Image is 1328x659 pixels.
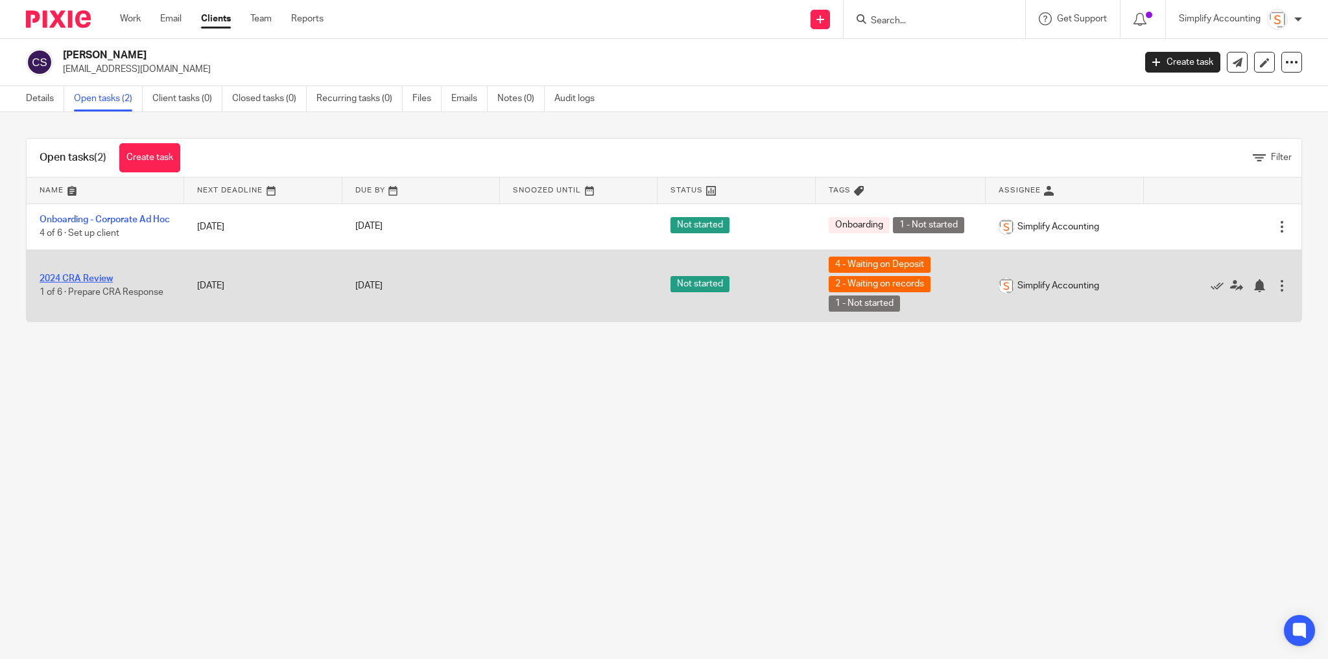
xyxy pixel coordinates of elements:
a: Audit logs [554,86,604,111]
a: Team [250,12,272,25]
span: Get Support [1057,14,1107,23]
input: Search [870,16,986,27]
span: 4 - Waiting on Deposit [829,257,931,273]
span: Simplify Accounting [1017,220,1099,233]
img: Screenshot%202023-11-29%20141159.png [1267,9,1288,30]
span: 1 of 6 · Prepare CRA Response [40,288,163,297]
a: Reports [291,12,324,25]
span: 2 - Waiting on records [829,276,931,292]
td: [DATE] [184,203,342,249]
a: 2024 CRA Review [40,274,113,283]
p: Simplify Accounting [1179,12,1261,25]
a: Open tasks (2) [74,86,143,111]
span: 1 - Not started [829,295,900,312]
a: Email [160,12,182,25]
a: Clients [201,12,231,25]
h2: [PERSON_NAME] [63,49,913,62]
a: Recurring tasks (0) [316,86,403,111]
span: [DATE] [355,222,383,231]
img: svg%3E [26,49,53,76]
span: [DATE] [355,281,383,290]
a: Mark as done [1211,279,1230,292]
span: Not started [670,276,729,292]
a: Work [120,12,141,25]
h1: Open tasks [40,151,106,165]
img: Screenshot%202023-11-29%20141159.png [999,278,1014,294]
span: Tags [829,187,851,194]
a: Onboarding - Corporate Ad Hoc [40,215,170,224]
a: Files [412,86,442,111]
span: Onboarding [829,217,890,233]
a: Client tasks (0) [152,86,222,111]
td: [DATE] [184,249,342,321]
span: (2) [94,152,106,163]
span: 1 - Not started [893,217,964,233]
a: Emails [451,86,488,111]
img: Screenshot%202023-11-29%20141159.png [999,219,1014,235]
span: Not started [670,217,729,233]
span: Snoozed Until [513,187,581,194]
span: Filter [1271,153,1292,162]
img: Pixie [26,10,91,28]
a: Create task [1145,52,1220,73]
a: Notes (0) [497,86,545,111]
span: Simplify Accounting [1017,279,1099,292]
a: Details [26,86,64,111]
a: Closed tasks (0) [232,86,307,111]
span: Status [670,187,703,194]
span: 4 of 6 · Set up client [40,229,119,238]
p: [EMAIL_ADDRESS][DOMAIN_NAME] [63,63,1126,76]
a: Create task [119,143,180,172]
